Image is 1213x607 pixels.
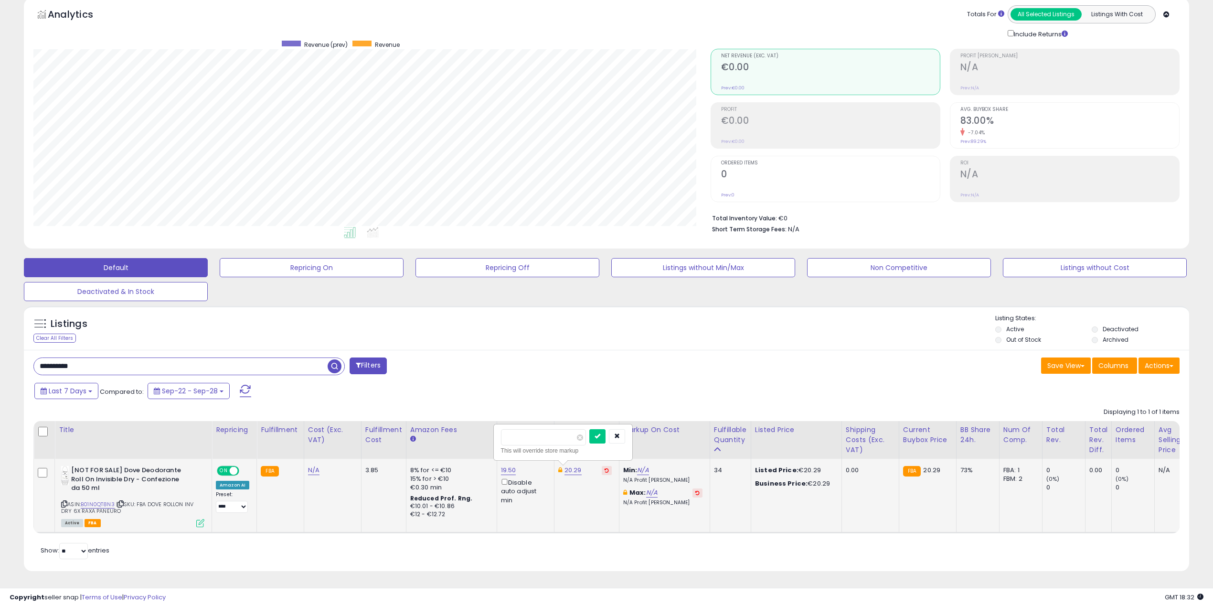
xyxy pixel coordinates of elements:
[350,358,387,374] button: Filters
[721,85,745,91] small: Prev: €0.00
[967,10,1004,19] div: Totals For
[375,41,400,49] span: Revenue
[410,435,416,444] small: Amazon Fees.
[238,467,253,475] span: OFF
[960,85,979,91] small: Prev: N/A
[410,510,489,519] div: €12 - €12.72
[755,479,834,488] div: €20.29
[1003,425,1038,445] div: Num of Comp.
[960,107,1179,112] span: Avg. Buybox Share
[755,425,838,435] div: Listed Price
[721,62,940,75] h2: €0.00
[721,161,940,166] span: Ordered Items
[10,593,44,602] strong: Copyright
[712,214,777,222] b: Total Inventory Value:
[1092,358,1137,374] button: Columns
[721,54,940,59] span: Net Revenue (Exc. VAT)
[81,500,115,509] a: B01N0QT8N3
[807,258,991,277] button: Non Competitive
[1103,325,1139,333] label: Deactivated
[903,466,921,477] small: FBA
[1081,8,1152,21] button: Listings With Cost
[721,139,745,144] small: Prev: €0.00
[261,466,278,477] small: FBA
[308,425,357,445] div: Cost (Exc. VAT)
[82,593,122,602] a: Terms of Use
[61,466,69,485] img: 31LR73dcXEL._SL40_.jpg
[216,481,249,489] div: Amazon AI
[33,334,76,343] div: Clear All Filters
[501,477,547,505] div: Disable auto adjust min
[1098,361,1128,370] span: Columns
[410,466,489,475] div: 8% for <= €10
[61,466,204,526] div: ASIN:
[51,317,87,331] h5: Listings
[960,425,995,445] div: BB Share 24h.
[960,161,1179,166] span: ROI
[1046,466,1085,475] div: 0
[216,491,249,513] div: Preset:
[501,466,516,475] a: 19.50
[1046,475,1060,483] small: (0%)
[216,425,253,435] div: Repricing
[410,475,489,483] div: 15% for > €10
[410,502,489,510] div: €10.01 - €10.86
[1159,425,1193,455] div: Avg Selling Price
[1011,8,1082,21] button: All Selected Listings
[1116,475,1129,483] small: (0%)
[410,425,493,435] div: Amazon Fees
[1104,408,1180,417] div: Displaying 1 to 1 of 1 items
[48,8,112,23] h5: Analytics
[1116,425,1150,445] div: Ordered Items
[49,386,86,396] span: Last 7 Days
[1103,336,1128,344] label: Archived
[960,466,992,475] div: 73%
[995,314,1189,323] p: Listing States:
[646,488,658,498] a: N/A
[960,115,1179,128] h2: 83.00%
[1003,258,1187,277] button: Listings without Cost
[623,477,702,484] p: N/A Profit [PERSON_NAME]
[623,466,638,475] b: Min:
[365,425,402,445] div: Fulfillment Cost
[721,192,734,198] small: Prev: 0
[712,225,787,233] b: Short Term Storage Fees:
[162,386,218,396] span: Sep-22 - Sep-28
[1046,483,1085,492] div: 0
[1165,593,1203,602] span: 2025-10-6 18:32 GMT
[10,593,166,602] div: seller snap | |
[220,258,404,277] button: Repricing On
[960,169,1179,182] h2: N/A
[712,212,1173,223] li: €0
[1089,466,1104,475] div: 0.00
[960,62,1179,75] h2: N/A
[1000,28,1079,39] div: Include Returns
[1046,425,1081,445] div: Total Rev.
[721,107,940,112] span: Profit
[410,494,473,502] b: Reduced Prof. Rng.
[1139,358,1180,374] button: Actions
[61,500,193,515] span: | SKU: FBA DOVE ROLLON INV DRY 6X RAXA PANEURO
[71,466,187,495] b: [NOT FOR SALE] Dove Deodorante Roll On Invisible Dry - Confezione da 50 ml
[1006,336,1041,344] label: Out of Stock
[714,466,744,475] div: 34
[61,519,83,527] span: All listings currently available for purchase on Amazon
[1003,475,1035,483] div: FBM: 2
[34,383,98,399] button: Last 7 Days
[755,466,834,475] div: €20.29
[1116,466,1154,475] div: 0
[960,139,986,144] small: Prev: 89.29%
[1041,358,1091,374] button: Save View
[100,387,144,396] span: Compared to:
[623,425,706,435] div: Markup on Cost
[721,169,940,182] h2: 0
[415,258,599,277] button: Repricing Off
[124,593,166,602] a: Privacy Policy
[59,425,208,435] div: Title
[85,519,101,527] span: FBA
[1003,466,1035,475] div: FBA: 1
[965,129,985,136] small: -7.04%
[1006,325,1024,333] label: Active
[619,421,710,459] th: The percentage added to the cost of goods (COGS) that forms the calculator for Min & Max prices.
[218,467,230,475] span: ON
